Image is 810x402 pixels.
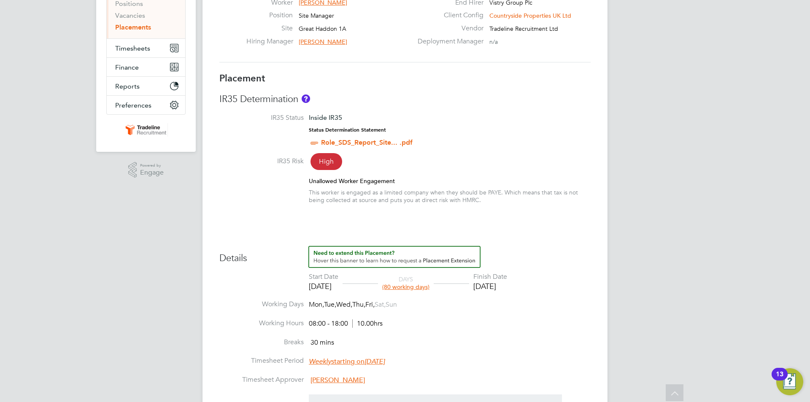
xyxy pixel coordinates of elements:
[115,23,151,31] a: Placements
[219,319,304,328] label: Working Hours
[219,375,304,384] label: Timesheet Approver
[375,300,386,309] span: Sat,
[413,11,483,20] label: Client Config
[115,44,150,52] span: Timesheets
[413,37,483,46] label: Deployment Manager
[309,357,385,366] span: starting on
[365,300,375,309] span: Fri,
[473,272,507,281] div: Finish Date
[219,157,304,166] label: IR35 Risk
[308,246,481,268] button: How to extend a Placement?
[309,357,331,366] em: Weekly
[219,113,304,122] label: IR35 Status
[489,12,571,19] span: Countryside Properties UK Ltd
[107,96,185,114] button: Preferences
[309,272,338,281] div: Start Date
[309,113,342,121] span: Inside IR35
[309,281,338,291] div: [DATE]
[473,281,507,291] div: [DATE]
[310,153,342,170] span: High
[299,25,346,32] span: Great Haddon 1A
[219,300,304,309] label: Working Days
[352,319,383,328] span: 10.00hrs
[219,93,591,105] h3: IR35 Determination
[309,177,591,185] div: Unallowed Worker Engagement
[382,283,429,291] span: (80 working days)
[115,11,145,19] a: Vacancies
[107,77,185,95] button: Reports
[413,24,483,33] label: Vendor
[115,101,151,109] span: Preferences
[106,123,186,137] a: Go to home page
[246,24,293,33] label: Site
[352,300,365,309] span: Thu,
[321,138,413,146] a: Role_SDS_Report_Site... .pdf
[309,189,591,204] div: This worker is engaged as a limited company when they should be PAYE. Which means that tax is not...
[246,37,293,46] label: Hiring Manager
[489,25,558,32] span: Tradeline Recruitment Ltd
[140,162,164,169] span: Powered by
[299,12,334,19] span: Site Manager
[219,246,591,264] h3: Details
[107,39,185,57] button: Timesheets
[219,73,265,84] b: Placement
[246,11,293,20] label: Position
[115,63,139,71] span: Finance
[776,374,783,385] div: 13
[299,38,347,46] span: [PERSON_NAME]
[489,38,498,46] span: n/a
[310,376,365,384] span: [PERSON_NAME]
[140,169,164,176] span: Engage
[336,300,352,309] span: Wed,
[302,94,310,103] button: About IR35
[386,300,397,309] span: Sun
[310,338,334,347] span: 30 mins
[378,275,434,291] div: DAYS
[107,58,185,76] button: Finance
[124,123,168,137] img: tradelinerecruitment-logo-retina.png
[219,338,304,347] label: Breaks
[128,162,164,178] a: Powered byEngage
[309,127,386,133] strong: Status Determination Statement
[364,357,385,366] em: [DATE]
[776,368,803,395] button: Open Resource Center, 13 new notifications
[219,356,304,365] label: Timesheet Period
[309,300,324,309] span: Mon,
[309,319,383,328] div: 08:00 - 18:00
[324,300,336,309] span: Tue,
[115,82,140,90] span: Reports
